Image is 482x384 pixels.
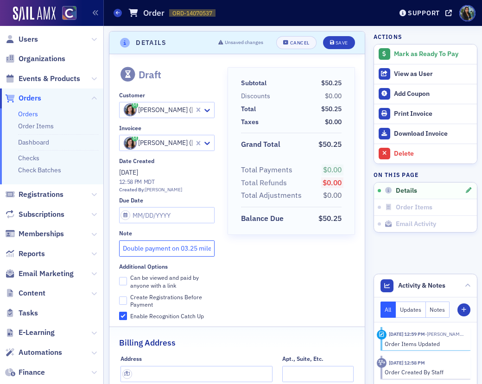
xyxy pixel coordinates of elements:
[19,189,63,200] span: Registrations
[241,104,259,114] span: Total
[241,91,273,101] span: Discounts
[19,347,62,358] span: Automations
[241,91,270,101] div: Discounts
[5,327,55,338] a: E-Learning
[19,34,38,44] span: Users
[5,93,41,103] a: Orders
[241,164,292,176] div: Total Payments
[143,7,165,19] h1: Order
[396,220,436,228] span: Email Activity
[398,281,445,290] span: Activity & Notes
[394,130,472,138] div: Download Invoice
[5,74,80,84] a: Events & Products
[119,178,142,185] time: 12:58 PM
[5,308,38,318] a: Tasks
[374,170,477,179] h4: On this page
[290,40,310,45] div: Cancel
[5,189,63,200] a: Registrations
[394,110,472,118] div: Print Invoice
[426,302,450,318] button: Notes
[276,36,316,49] button: Cancel
[318,139,342,149] span: $50.25
[241,164,296,176] span: Total Payments
[18,138,49,146] a: Dashboard
[323,190,342,200] span: $0.00
[119,230,132,237] div: Note
[323,36,355,49] button: Save
[119,168,138,176] span: [DATE]
[318,214,342,223] span: $50.25
[142,178,155,185] span: MDT
[19,269,74,279] span: Email Marketing
[374,32,402,41] h4: Actions
[241,78,266,88] div: Subtotal
[119,186,145,193] span: Created By:
[325,118,342,126] span: $0.00
[119,296,127,305] input: Create Registrations Before Payment
[5,347,62,358] a: Automations
[19,288,45,298] span: Content
[241,117,262,127] span: Taxes
[56,6,76,22] a: View Homepage
[130,312,204,320] div: Enable Recognition Catch Up
[18,122,54,130] a: Order Items
[408,9,440,17] div: Support
[336,40,348,45] div: Save
[18,110,38,118] a: Orders
[389,331,425,337] time: 10/8/2025 12:59 PM
[374,144,477,164] button: Delete
[139,69,161,81] div: Draft
[19,54,65,64] span: Organizations
[323,178,342,187] span: $0.00
[13,6,56,21] img: SailAMX
[5,229,64,239] a: Memberships
[119,125,141,132] div: Invoicee
[377,330,387,340] div: Activity
[5,209,64,220] a: Subscriptions
[130,293,215,309] div: Create Registrations Before Payment
[120,355,142,362] div: Address
[374,64,477,84] button: View as User
[62,6,76,20] img: SailAMX
[119,337,176,349] h2: Billing Address
[119,92,145,99] div: Customer
[19,327,55,338] span: E-Learning
[374,84,477,104] button: Add Coupon
[241,139,284,150] span: Grand Total
[5,269,74,279] a: Email Marketing
[241,177,290,189] span: Total Refunds
[282,355,323,362] div: Apt., Suite, Etc.
[225,39,263,46] span: Unsaved changes
[19,74,80,84] span: Events & Products
[385,340,464,348] div: Order Items Updated
[396,302,426,318] button: Updates
[241,213,284,224] div: Balance Due
[425,331,464,337] span: Brenda Astorga
[119,197,143,204] div: Due Date
[241,190,302,201] div: Total Adjustments
[396,203,432,212] span: Order Items
[119,263,168,270] div: Additional Options
[394,150,472,158] div: Delete
[241,213,287,224] span: Balance Due
[19,249,45,259] span: Reports
[5,367,45,378] a: Finance
[18,166,61,174] a: Check Batches
[145,186,182,194] div: [PERSON_NAME]
[381,302,396,318] button: All
[5,288,45,298] a: Content
[18,154,39,162] a: Checks
[394,50,472,58] div: Mark as Ready To Pay
[19,93,41,103] span: Orders
[124,103,193,116] div: [PERSON_NAME] ([PERSON_NAME][EMAIL_ADDRESS][DOMAIN_NAME])
[19,367,45,378] span: Finance
[19,209,64,220] span: Subscriptions
[5,54,65,64] a: Organizations
[241,190,305,201] span: Total Adjustments
[374,104,477,124] a: Print Invoice
[374,44,477,64] button: Mark as Ready To Pay
[377,358,387,368] div: Activity
[323,165,342,174] span: $0.00
[5,249,45,259] a: Reports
